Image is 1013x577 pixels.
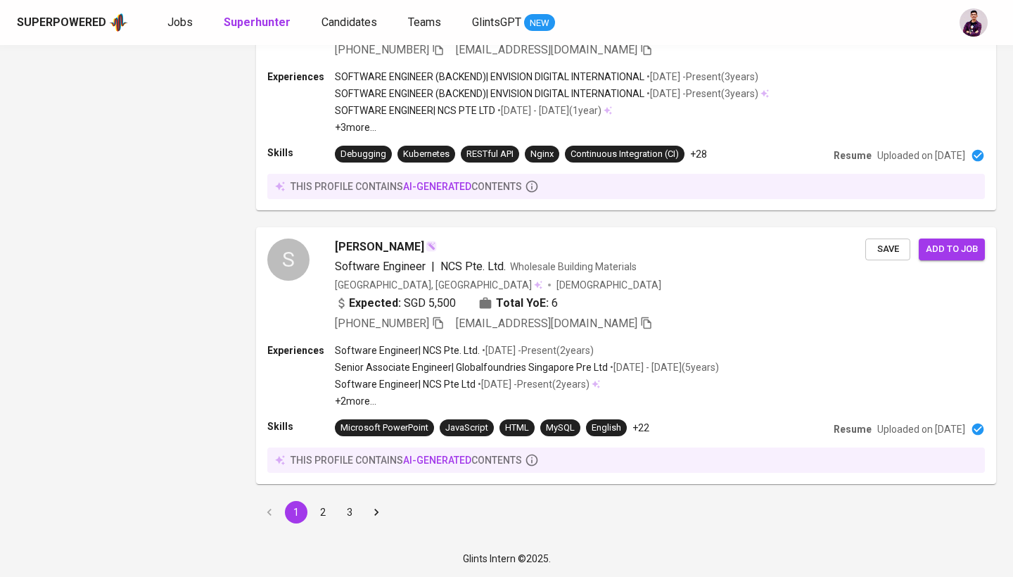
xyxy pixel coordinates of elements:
[472,14,555,32] a: GlintsGPT NEW
[530,148,554,161] div: Nginx
[267,343,335,357] p: Experiences
[644,87,758,101] p: • [DATE] - Present ( 3 years )
[877,422,965,436] p: Uploaded on [DATE]
[872,241,903,258] span: Save
[456,43,637,56] span: [EMAIL_ADDRESS][DOMAIN_NAME]
[335,377,476,391] p: Software Engineer | NCS Pte Ltd
[524,16,555,30] span: NEW
[510,261,637,272] span: Wholesale Building Materials
[445,421,488,435] div: JavaScript
[834,422,872,436] p: Resume
[690,147,707,161] p: +28
[592,421,621,435] div: English
[335,317,429,330] span: [PHONE_NUMBER]
[440,260,506,273] span: NCS Pte. Ltd.
[340,421,428,435] div: Microsoft PowerPoint
[17,12,128,33] a: Superpoweredapp logo
[546,421,575,435] div: MySQL
[426,241,437,252] img: magic_wand.svg
[571,148,679,161] div: Continuous Integration (CI)
[312,501,334,524] button: Go to page 2
[109,12,128,33] img: app logo
[17,15,106,31] div: Superpowered
[256,501,390,524] nav: pagination navigation
[267,146,335,160] p: Skills
[335,103,495,118] p: SOFTWARE ENGINEER | NCS PTE LTD
[877,148,965,163] p: Uploaded on [DATE]
[224,15,291,29] b: Superhunter
[496,295,549,312] b: Total YoE:
[408,15,441,29] span: Teams
[335,87,644,101] p: SOFTWARE ENGINEER (BACKEND) | ENVISION DIGITAL INTERNATIONAL
[431,258,435,275] span: |
[919,239,985,260] button: Add to job
[285,501,307,524] button: page 1
[466,148,514,161] div: RESTful API
[335,70,644,84] p: SOFTWARE ENGINEER (BACKEND) | ENVISION DIGITAL INTERNATIONAL
[403,181,471,192] span: AI-generated
[335,295,456,312] div: SGD 5,500
[167,15,193,29] span: Jobs
[291,179,522,194] p: this profile contains contents
[340,148,386,161] div: Debugging
[403,148,450,161] div: Kubernetes
[834,148,872,163] p: Resume
[335,239,424,255] span: [PERSON_NAME]
[335,394,719,408] p: +2 more ...
[505,421,529,435] div: HTML
[495,103,601,118] p: • [DATE] - [DATE] ( 1 year )
[349,295,401,312] b: Expected:
[335,260,426,273] span: Software Engineer
[338,501,361,524] button: Go to page 3
[267,239,310,281] div: S
[480,343,594,357] p: • [DATE] - Present ( 2 years )
[472,15,521,29] span: GlintsGPT
[960,8,988,37] img: erwin@glints.com
[335,343,480,357] p: Software Engineer | NCS Pte. Ltd.
[335,360,608,374] p: Senior Associate Engineer | Globalfoundries Singapore Pre Ltd
[267,70,335,84] p: Experiences
[167,14,196,32] a: Jobs
[556,278,663,292] span: [DEMOGRAPHIC_DATA]
[608,360,719,374] p: • [DATE] - [DATE] ( 5 years )
[256,227,996,484] a: S[PERSON_NAME]Software Engineer|NCS Pte. Ltd.Wholesale Building Materials[GEOGRAPHIC_DATA], [GEOG...
[644,70,758,84] p: • [DATE] - Present ( 3 years )
[456,317,637,330] span: [EMAIL_ADDRESS][DOMAIN_NAME]
[926,241,978,258] span: Add to job
[335,278,542,292] div: [GEOGRAPHIC_DATA], [GEOGRAPHIC_DATA]
[224,14,293,32] a: Superhunter
[321,14,380,32] a: Candidates
[632,421,649,435] p: +22
[335,43,429,56] span: [PHONE_NUMBER]
[403,455,471,466] span: AI-generated
[408,14,444,32] a: Teams
[552,295,558,312] span: 6
[321,15,377,29] span: Candidates
[267,419,335,433] p: Skills
[335,120,769,134] p: +3 more ...
[476,377,590,391] p: • [DATE] - Present ( 2 years )
[865,239,910,260] button: Save
[291,453,522,467] p: this profile contains contents
[365,501,388,524] button: Go to next page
